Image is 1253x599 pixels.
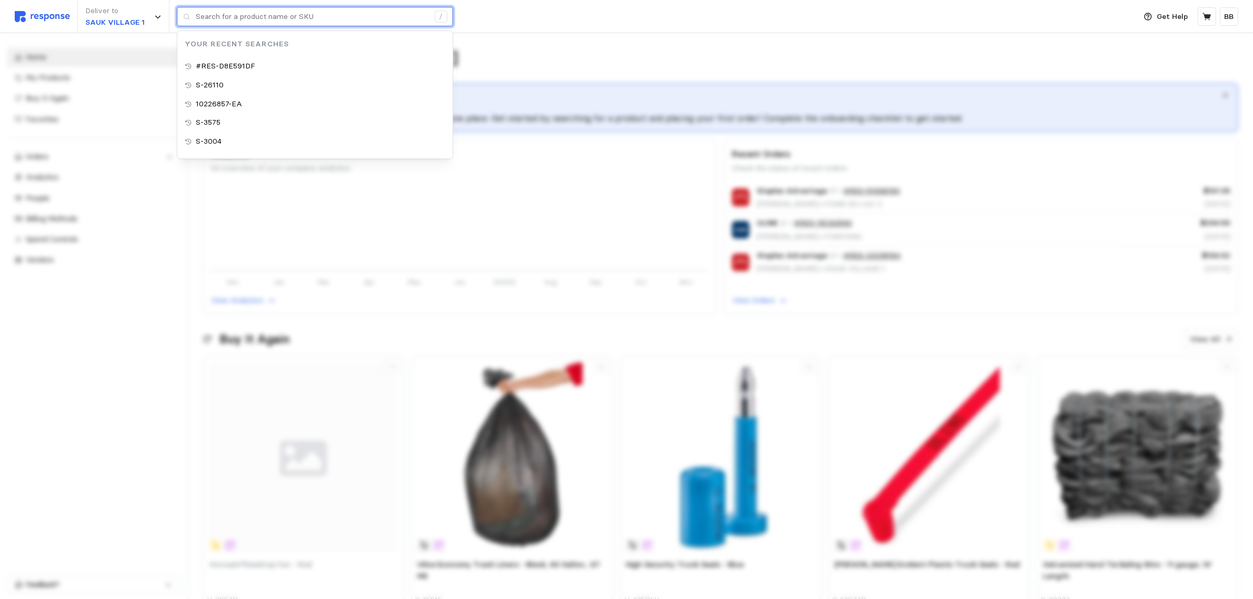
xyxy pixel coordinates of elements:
p: Get Help [1157,11,1188,23]
p: 10226857-EA [196,98,242,110]
p: BB [1225,11,1234,23]
p: Your Recent Searches [177,38,453,50]
img: svg%3e [15,11,70,22]
p: #RES-D8E591DF [196,61,255,72]
input: Search for a product name or SKU [196,7,429,26]
p: S-3575 [196,117,220,128]
div: / [435,11,447,23]
p: S-3004 [196,136,222,147]
p: S-26110 [196,79,224,91]
button: BB [1220,7,1238,26]
p: SAUK VILLAGE 1 [85,17,145,28]
p: Deliver to [85,5,145,17]
button: Get Help [1138,7,1195,27]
